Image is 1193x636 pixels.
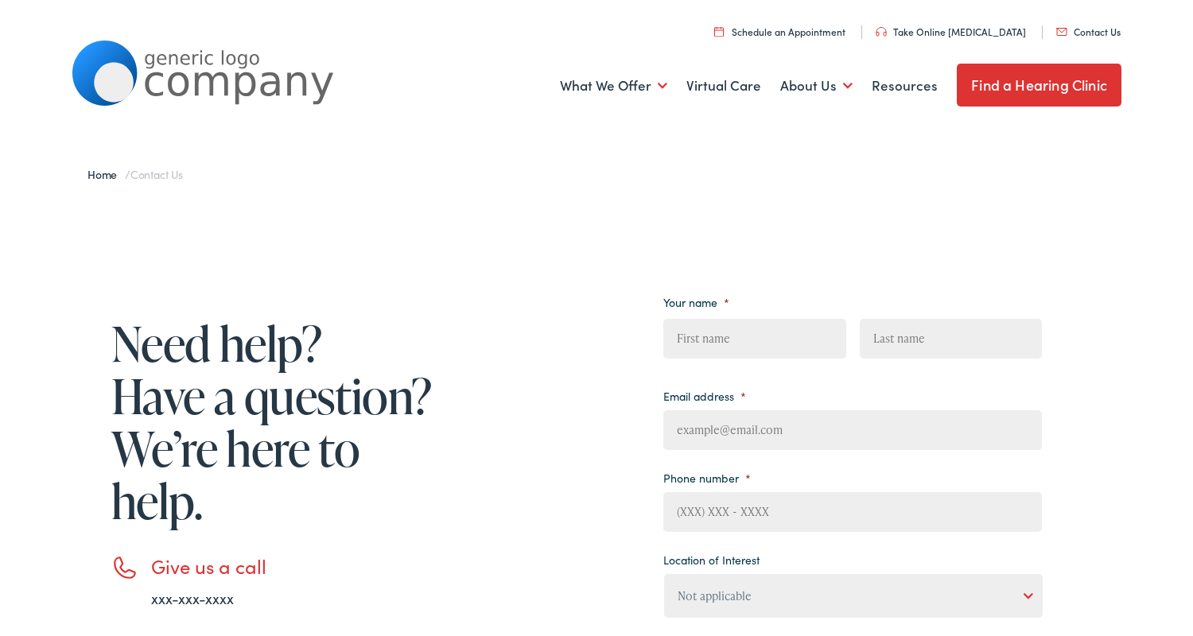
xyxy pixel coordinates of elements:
[872,56,938,115] a: Resources
[130,166,183,182] span: Contact Us
[87,166,183,182] span: /
[714,26,724,37] img: utility icon
[714,25,845,38] a: Schedule an Appointment
[663,492,1042,532] input: (XXX) XXX - XXXX
[663,295,729,309] label: Your name
[111,317,437,527] h1: Need help? Have a question? We’re here to help.
[87,166,125,182] a: Home
[780,56,853,115] a: About Us
[686,56,761,115] a: Virtual Care
[663,319,845,359] input: First name
[663,410,1042,450] input: example@email.com
[957,64,1121,107] a: Find a Hearing Clinic
[663,389,746,403] label: Email address
[663,553,760,567] label: Location of Interest
[560,56,667,115] a: What We Offer
[860,319,1042,359] input: Last name
[663,471,751,485] label: Phone number
[876,25,1026,38] a: Take Online [MEDICAL_DATA]
[1056,25,1121,38] a: Contact Us
[876,27,887,37] img: utility icon
[1056,28,1067,36] img: utility icon
[151,588,234,608] a: xxx-xxx-xxxx
[151,555,437,578] h3: Give us a call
